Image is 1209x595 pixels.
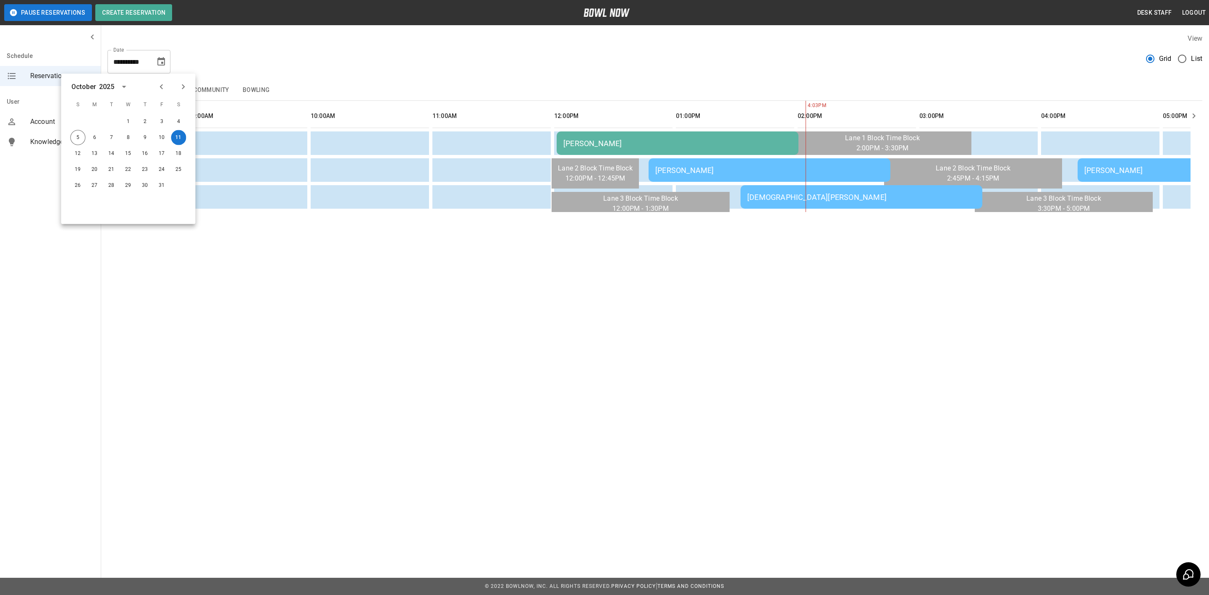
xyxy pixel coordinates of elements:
[747,193,976,202] div: [DEMOGRAPHIC_DATA][PERSON_NAME]
[71,82,97,92] div: October
[154,97,170,113] span: F
[121,178,136,193] button: Oct 29, 2025
[121,114,136,129] button: Oct 1, 2025
[432,104,551,128] th: 11:00AM
[657,583,724,589] a: Terms and Conditions
[71,146,86,161] button: Oct 12, 2025
[563,139,792,148] div: [PERSON_NAME]
[171,146,186,161] button: Oct 18, 2025
[1179,5,1209,21] button: Logout
[121,146,136,161] button: Oct 15, 2025
[121,97,136,113] span: W
[154,146,170,161] button: Oct 17, 2025
[655,166,884,175] div: [PERSON_NAME]
[104,146,119,161] button: Oct 14, 2025
[311,104,429,128] th: 10:00AM
[154,162,170,177] button: Oct 24, 2025
[154,178,170,193] button: Oct 31, 2025
[554,104,673,128] th: 12:00PM
[71,97,86,113] span: S
[1191,54,1202,64] span: List
[154,114,170,129] button: Oct 3, 2025
[154,130,170,145] button: Oct 10, 2025
[138,162,153,177] button: Oct 23, 2025
[186,80,236,100] button: Community
[189,104,307,128] th: 09:00AM
[87,178,102,193] button: Oct 27, 2025
[30,117,94,127] span: Account
[87,97,102,113] span: M
[107,80,1202,100] div: inventory tabs
[138,97,153,113] span: T
[1188,34,1202,42] label: View
[176,80,191,94] button: Next month
[121,130,136,145] button: Oct 8, 2025
[87,146,102,161] button: Oct 13, 2025
[584,8,630,17] img: logo
[153,53,170,70] button: Choose date, selected date is Oct 11, 2025
[171,114,186,129] button: Oct 4, 2025
[171,130,186,145] button: Oct 11, 2025
[30,71,94,81] span: Reservations
[138,178,153,193] button: Oct 30, 2025
[71,130,86,145] button: Oct 5, 2025
[485,583,611,589] span: © 2022 BowlNow, Inc. All Rights Reserved.
[611,583,656,589] a: Privacy Policy
[71,162,86,177] button: Oct 19, 2025
[104,130,119,145] button: Oct 7, 2025
[236,80,277,100] button: Bowling
[30,137,94,147] span: Knowledge Base
[117,80,131,94] button: calendar view is open, switch to year view
[138,146,153,161] button: Oct 16, 2025
[154,80,169,94] button: Previous month
[87,162,102,177] button: Oct 20, 2025
[1134,5,1175,21] button: Desk Staff
[1159,54,1172,64] span: Grid
[104,162,119,177] button: Oct 21, 2025
[95,4,172,21] button: Create Reservation
[138,114,153,129] button: Oct 2, 2025
[71,178,86,193] button: Oct 26, 2025
[806,102,808,110] span: 4:03PM
[99,82,115,92] div: 2025
[171,162,186,177] button: Oct 25, 2025
[138,130,153,145] button: Oct 9, 2025
[121,162,136,177] button: Oct 22, 2025
[4,4,92,21] button: Pause Reservations
[104,178,119,193] button: Oct 28, 2025
[171,97,186,113] span: S
[87,130,102,145] button: Oct 6, 2025
[104,97,119,113] span: T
